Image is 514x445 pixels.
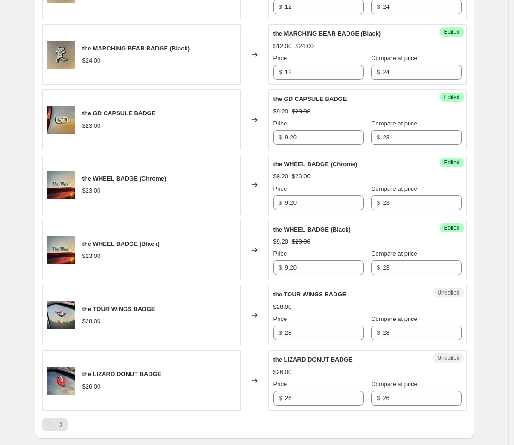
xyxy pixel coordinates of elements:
[273,315,287,322] span: Price
[82,370,161,377] span: the LIZARD DONUT BADGE
[377,199,380,206] span: $
[273,120,287,127] span: Price
[82,110,156,117] span: the GD CAPSULE BADGE
[82,240,160,247] span: the WHEEL BADGE (Black)
[279,329,282,336] span: $
[444,28,459,36] span: Edited
[377,3,380,10] span: $
[377,134,380,141] span: $
[279,134,282,141] span: $
[273,368,292,377] div: $26.00
[377,69,380,75] span: $
[82,121,101,131] div: $23.00
[273,42,292,51] div: $12.00
[371,315,417,322] span: Compare at price
[273,237,289,246] div: $9.20
[371,55,417,62] span: Compare at price
[82,56,101,65] div: $24.00
[437,354,459,362] span: Unedited
[444,159,459,166] span: Edited
[292,172,310,181] strike: $23.00
[273,381,287,388] span: Price
[273,172,289,181] div: $9.20
[371,250,417,257] span: Compare at price
[82,306,155,313] span: the TOUR WINGS BADGE
[444,94,459,101] span: Edited
[279,395,282,401] span: $
[377,395,380,401] span: $
[82,45,190,52] span: the MARCHING BEAR BADGE (Black)
[295,42,314,51] strike: $24.00
[292,237,310,246] strike: $23.00
[279,199,282,206] span: $
[82,186,101,195] div: $23.00
[371,120,417,127] span: Compare at price
[273,107,289,116] div: $9.20
[47,236,75,264] img: TheWheeloncar_130a4f91-0775-4c13-88d4-4d35853cec04_80x.jpg
[377,264,380,271] span: $
[273,185,287,192] span: Price
[377,329,380,336] span: $
[279,264,282,271] span: $
[273,55,287,62] span: Price
[292,107,310,116] strike: $23.00
[47,301,75,329] img: TourWingsoncarcopy_80x.jpg
[82,175,167,182] span: the WHEEL BADGE (Chrome)
[273,161,358,168] span: the WHEEL BADGE (Chrome)
[371,185,417,192] span: Compare at price
[47,367,75,395] img: Lizard-Donut-on-car-copy-2000_80x.jpg
[82,317,101,326] div: $28.00
[47,171,75,199] img: TheWheeloncar_130a4f91-0775-4c13-88d4-4d35853cec04_80x.jpg
[42,418,68,431] nav: Pagination
[273,30,381,37] span: the MARCHING BEAR BADGE (Black)
[371,381,417,388] span: Compare at price
[279,3,282,10] span: $
[273,302,292,312] div: $28.00
[437,289,459,296] span: Unedited
[47,41,75,69] img: Chromebearoncar_b0d354a3-7c25-4945-9411-2e8bfbc776fa_80x.jpg
[273,250,287,257] span: Price
[273,291,347,298] span: the TOUR WINGS BADGE
[82,251,101,261] div: $23.00
[82,382,101,391] div: $26.00
[273,95,347,102] span: the GD CAPSULE BADGE
[273,226,351,233] span: the WHEEL BADGE (Black)
[273,356,353,363] span: the LIZARD DONUT BADGE
[444,224,459,232] span: Edited
[47,106,75,134] img: GDcapsuleoncarcopy_80x.jpg
[279,69,282,75] span: $
[55,418,68,431] button: Next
